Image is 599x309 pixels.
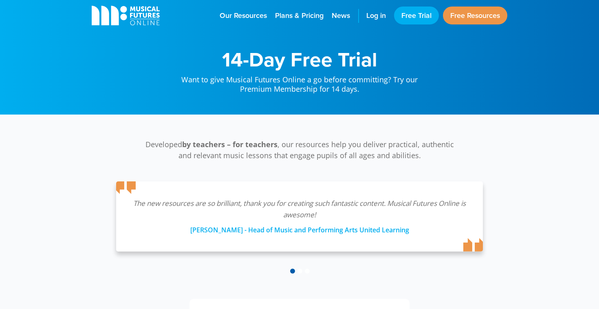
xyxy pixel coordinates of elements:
[332,10,350,21] span: News
[394,7,439,24] a: Free Trial
[275,10,324,21] span: Plans & Pricing
[141,139,458,161] p: Developed , our resources help you deliver practical, authentic and relevant music lessons that e...
[173,69,426,94] p: Want to give Musical Futures Online a go before committing? Try our Premium Membership for 14 days.
[443,7,507,24] a: Free Resources
[132,221,467,235] div: [PERSON_NAME] - Head of Music and Performing Arts United Learning
[220,10,267,21] span: Our Resources
[182,139,277,149] strong: by teachers – for teachers
[366,10,386,21] span: Log in
[173,49,426,69] h1: 14-Day Free Trial
[132,198,467,221] p: The new resources are so brilliant, thank you for creating such fantastic content. Musical Future...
